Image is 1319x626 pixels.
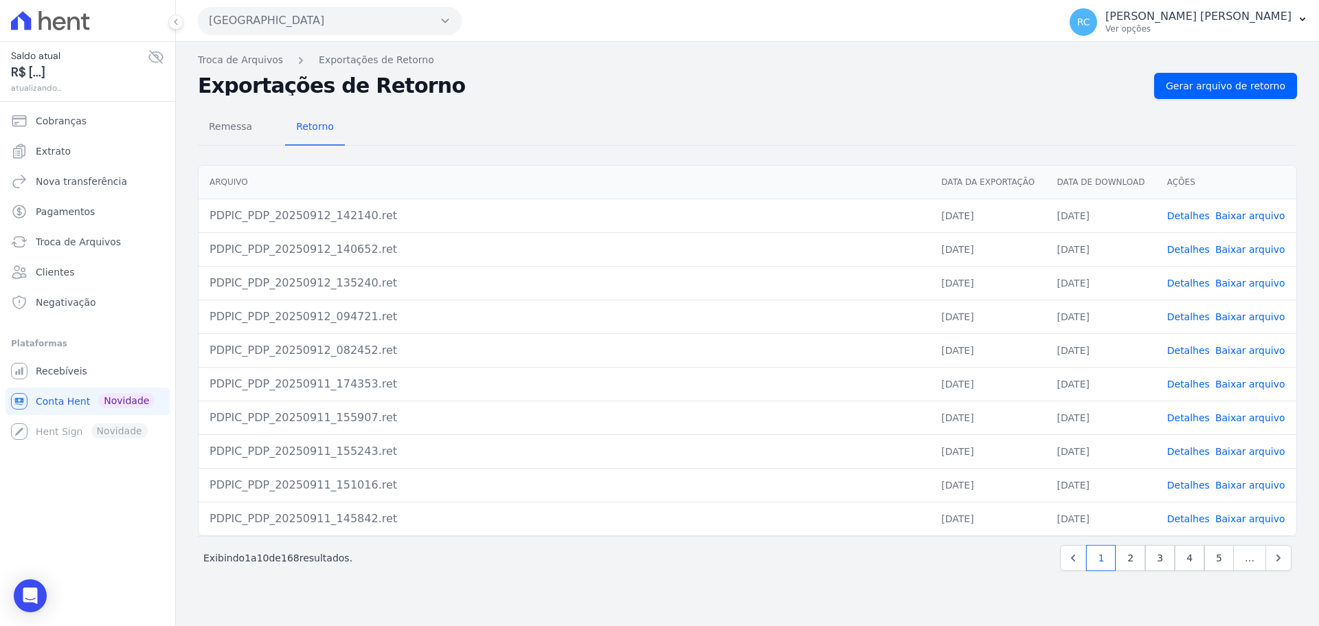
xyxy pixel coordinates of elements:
[198,53,1297,67] nav: Breadcrumb
[11,82,148,94] span: atualizando...
[210,443,919,460] div: PDPIC_PDP_20250911_155243.ret
[930,502,1046,535] td: [DATE]
[1156,166,1296,199] th: Ações
[210,342,919,359] div: PDPIC_PDP_20250912_082452.ret
[1215,379,1285,390] a: Baixar arquivo
[1175,545,1204,571] a: 4
[930,166,1046,199] th: Data da Exportação
[36,175,127,188] span: Nova transferência
[198,76,1143,96] h2: Exportações de Retorno
[198,53,283,67] a: Troca de Arquivos
[257,552,269,563] span: 10
[1167,311,1210,322] a: Detalhes
[319,53,434,67] a: Exportações de Retorno
[5,137,170,165] a: Extrato
[1046,199,1156,232] td: [DATE]
[210,376,919,392] div: PDPIC_PDP_20250911_174353.ret
[1167,480,1210,491] a: Detalhes
[1215,244,1285,255] a: Baixar arquivo
[1059,3,1319,41] button: RC [PERSON_NAME] [PERSON_NAME] Ver opções
[1046,502,1156,535] td: [DATE]
[930,333,1046,367] td: [DATE]
[281,552,300,563] span: 168
[1233,545,1266,571] span: …
[1116,545,1145,571] a: 2
[5,198,170,225] a: Pagamentos
[1167,513,1210,524] a: Detalhes
[203,551,352,565] p: Exibindo a de resultados.
[930,434,1046,468] td: [DATE]
[36,205,95,219] span: Pagamentos
[1167,379,1210,390] a: Detalhes
[11,335,164,352] div: Plataformas
[1077,17,1090,27] span: RC
[14,579,47,612] div: Open Intercom Messenger
[5,357,170,385] a: Recebíveis
[1046,166,1156,199] th: Data de Download
[1215,278,1285,289] a: Baixar arquivo
[210,309,919,325] div: PDPIC_PDP_20250912_094721.ret
[1046,232,1156,266] td: [DATE]
[198,110,263,146] a: Remessa
[1215,311,1285,322] a: Baixar arquivo
[1046,468,1156,502] td: [DATE]
[1215,480,1285,491] a: Baixar arquivo
[36,144,71,158] span: Extrato
[198,7,462,34] button: [GEOGRAPHIC_DATA]
[11,63,148,82] span: R$ [...]
[1046,401,1156,434] td: [DATE]
[1145,545,1175,571] a: 3
[210,410,919,426] div: PDPIC_PDP_20250911_155907.ret
[1166,79,1285,93] span: Gerar arquivo de retorno
[199,166,930,199] th: Arquivo
[11,107,164,445] nav: Sidebar
[98,393,155,408] span: Novidade
[930,232,1046,266] td: [DATE]
[1215,513,1285,524] a: Baixar arquivo
[1046,333,1156,367] td: [DATE]
[201,113,260,140] span: Remessa
[1265,545,1292,571] a: Next
[245,552,251,563] span: 1
[1105,10,1292,23] p: [PERSON_NAME] [PERSON_NAME]
[1215,412,1285,423] a: Baixar arquivo
[1215,345,1285,356] a: Baixar arquivo
[930,266,1046,300] td: [DATE]
[36,235,121,249] span: Troca de Arquivos
[1167,244,1210,255] a: Detalhes
[1154,73,1297,99] a: Gerar arquivo de retorno
[930,300,1046,333] td: [DATE]
[1086,545,1116,571] a: 1
[36,394,90,408] span: Conta Hent
[210,208,919,224] div: PDPIC_PDP_20250912_142140.ret
[930,367,1046,401] td: [DATE]
[36,265,74,279] span: Clientes
[1046,300,1156,333] td: [DATE]
[1215,446,1285,457] a: Baixar arquivo
[1046,367,1156,401] td: [DATE]
[5,107,170,135] a: Cobranças
[36,295,96,309] span: Negativação
[1167,345,1210,356] a: Detalhes
[1060,545,1086,571] a: Previous
[1167,210,1210,221] a: Detalhes
[930,199,1046,232] td: [DATE]
[1046,266,1156,300] td: [DATE]
[1204,545,1234,571] a: 5
[5,289,170,316] a: Negativação
[285,110,345,146] a: Retorno
[5,168,170,195] a: Nova transferência
[1167,446,1210,457] a: Detalhes
[288,113,342,140] span: Retorno
[1167,412,1210,423] a: Detalhes
[5,228,170,256] a: Troca de Arquivos
[210,511,919,527] div: PDPIC_PDP_20250911_145842.ret
[930,401,1046,434] td: [DATE]
[5,258,170,286] a: Clientes
[36,114,87,128] span: Cobranças
[930,468,1046,502] td: [DATE]
[210,275,919,291] div: PDPIC_PDP_20250912_135240.ret
[1167,278,1210,289] a: Detalhes
[11,49,148,63] span: Saldo atual
[5,388,170,415] a: Conta Hent Novidade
